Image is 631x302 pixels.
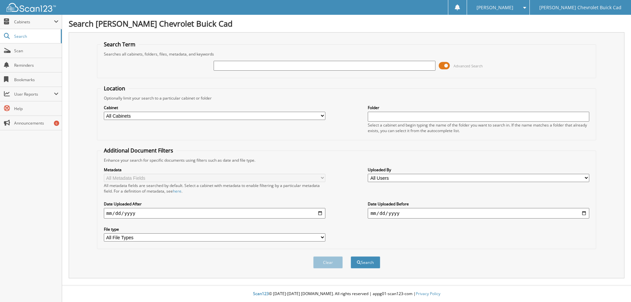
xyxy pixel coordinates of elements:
[313,256,343,268] button: Clear
[351,256,380,268] button: Search
[368,167,589,173] label: Uploaded By
[368,201,589,207] label: Date Uploaded Before
[14,120,58,126] span: Announcements
[14,106,58,111] span: Help
[416,291,440,296] a: Privacy Policy
[539,6,621,10] span: [PERSON_NAME] Chevrolet Buick Cad
[454,63,483,68] span: Advanced Search
[101,41,139,48] legend: Search Term
[101,147,176,154] legend: Additional Document Filters
[104,167,325,173] label: Metadata
[104,183,325,194] div: All metadata fields are searched by default. Select a cabinet with metadata to enable filtering b...
[104,226,325,232] label: File type
[101,95,593,101] div: Optionally limit your search to a particular cabinet or folder
[104,105,325,110] label: Cabinet
[14,62,58,68] span: Reminders
[477,6,513,10] span: [PERSON_NAME]
[14,91,54,97] span: User Reports
[14,34,58,39] span: Search
[54,121,59,126] div: 6
[101,51,593,57] div: Searches all cabinets, folders, files, metadata, and keywords
[101,85,129,92] legend: Location
[14,77,58,82] span: Bookmarks
[7,3,56,12] img: scan123-logo-white.svg
[173,188,181,194] a: here
[69,18,624,29] h1: Search [PERSON_NAME] Chevrolet Buick Cad
[14,19,54,25] span: Cabinets
[62,286,631,302] div: © [DATE]-[DATE] [DOMAIN_NAME]. All rights reserved | appg01-scan123-com |
[104,208,325,219] input: start
[14,48,58,54] span: Scan
[104,201,325,207] label: Date Uploaded After
[598,270,631,302] iframe: Chat Widget
[101,157,593,163] div: Enhance your search for specific documents using filters such as date and file type.
[368,208,589,219] input: end
[368,105,589,110] label: Folder
[253,291,269,296] span: Scan123
[368,122,589,133] div: Select a cabinet and begin typing the name of the folder you want to search in. If the name match...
